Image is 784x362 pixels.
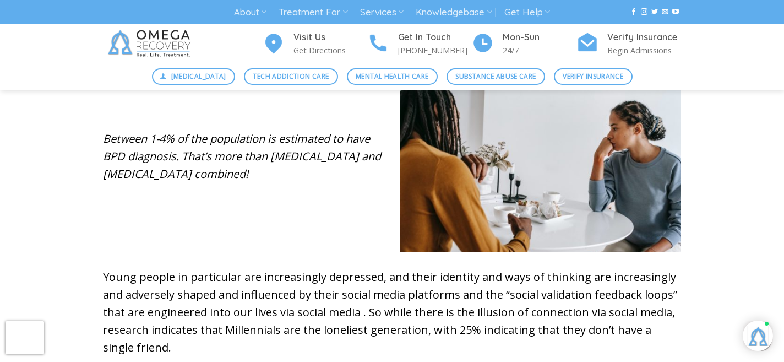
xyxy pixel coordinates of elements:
[503,30,576,45] h4: Mon-Sun
[455,71,536,82] span: Substance Abuse Care
[398,30,472,45] h4: Get In Touch
[504,2,550,23] a: Get Help
[641,8,647,16] a: Follow on Instagram
[503,44,576,57] p: 24/7
[356,71,428,82] span: Mental Health Care
[607,44,681,57] p: Begin Admissions
[416,2,492,23] a: Knowledgebase
[360,2,404,23] a: Services
[347,68,438,85] a: Mental Health Care
[279,2,347,23] a: Treatment For
[576,30,681,57] a: Verify Insurance Begin Admissions
[103,268,681,356] p: Young people in particular are increasingly depressed, and their identity and ways of thinking ar...
[152,68,236,85] a: [MEDICAL_DATA]
[234,2,266,23] a: About
[171,71,226,82] span: [MEDICAL_DATA]
[447,68,545,85] a: Substance Abuse Care
[398,44,472,57] p: [PHONE_NUMBER]
[263,30,367,57] a: Visit Us Get Directions
[103,131,381,181] em: Between 1-4% of the population is estimated to have BPD diagnosis. That’s more than [MEDICAL_DATA...
[244,68,338,85] a: Tech Addiction Care
[367,30,472,57] a: Get In Touch [PHONE_NUMBER]
[293,44,367,57] p: Get Directions
[607,30,681,45] h4: Verify Insurance
[554,68,633,85] a: Verify Insurance
[672,8,679,16] a: Follow on YouTube
[293,30,367,45] h4: Visit Us
[103,24,199,63] img: Omega Recovery
[662,8,668,16] a: Send us an email
[253,71,329,82] span: Tech Addiction Care
[651,8,658,16] a: Follow on Twitter
[630,8,637,16] a: Follow on Facebook
[563,71,623,82] span: Verify Insurance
